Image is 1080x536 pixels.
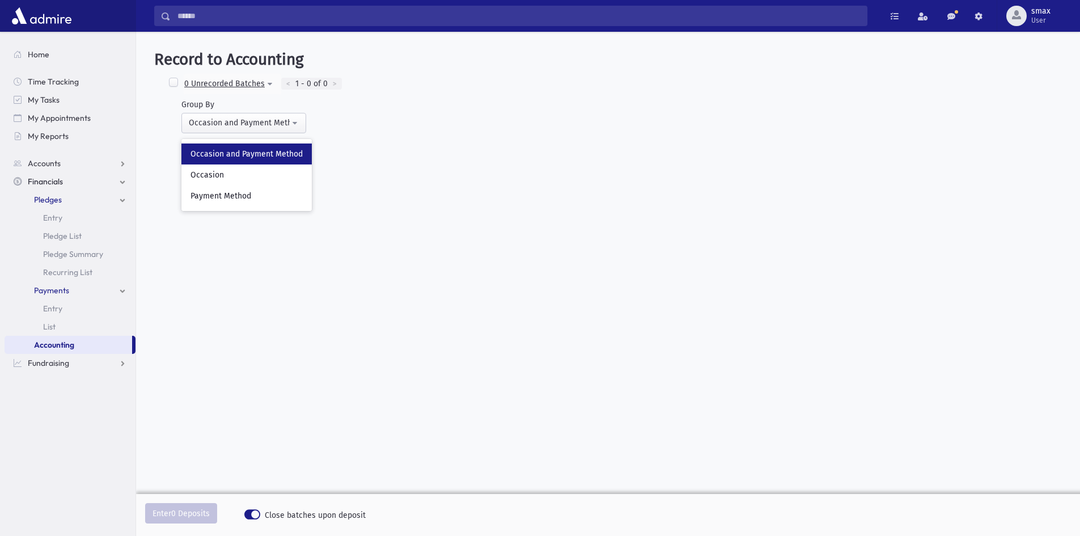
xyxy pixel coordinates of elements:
[34,340,74,350] span: Accounting
[43,303,62,314] span: Entry
[1031,16,1051,25] span: User
[5,318,135,336] a: List
[265,509,366,521] span: Close batches upon deposit
[184,74,281,94] button: 0 Unrecorded Batches
[5,45,135,64] a: Home
[184,78,265,90] div: 0 Unrecorded Batches
[5,299,135,318] a: Entry
[295,78,328,90] span: 1 - 0 of 0
[43,231,82,241] span: Pledge List
[28,358,69,368] span: Fundraising
[5,281,135,299] a: Payments
[28,176,63,187] span: Financials
[190,149,303,160] span: Occasion and Payment Method
[5,245,135,263] a: Pledge Summary
[5,109,135,127] a: My Appointments
[28,158,61,168] span: Accounts
[181,113,306,133] button: Occasion and Payment Method
[43,213,62,223] span: Entry
[189,117,290,129] div: Occasion and Payment Method
[5,73,135,91] a: Time Tracking
[154,50,304,69] span: Record to Accounting
[190,170,224,181] span: Occasion
[5,263,135,281] a: Recurring List
[43,322,56,332] span: List
[1031,7,1051,16] span: smax
[43,249,103,259] span: Pledge Summary
[28,131,69,141] span: My Reports
[145,503,217,524] button: Enter0 Deposits
[190,191,251,202] span: Payment Method
[5,91,135,109] a: My Tasks
[5,209,135,227] a: Entry
[34,285,69,296] span: Payments
[171,509,210,518] span: 0 Deposits
[5,227,135,245] a: Pledge List
[43,267,92,277] span: Recurring List
[328,78,342,90] div: >
[5,336,132,354] a: Accounting
[28,49,49,60] span: Home
[9,5,74,27] img: AdmirePro
[5,172,135,191] a: Financials
[281,78,295,90] div: <
[28,113,91,123] span: My Appointments
[5,191,135,209] a: Pledges
[28,95,60,105] span: My Tasks
[28,77,79,87] span: Time Tracking
[5,154,135,172] a: Accounts
[181,99,306,111] div: Group By
[171,6,867,26] input: Search
[5,354,135,372] a: Fundraising
[34,195,62,205] span: Pledges
[5,127,135,145] a: My Reports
